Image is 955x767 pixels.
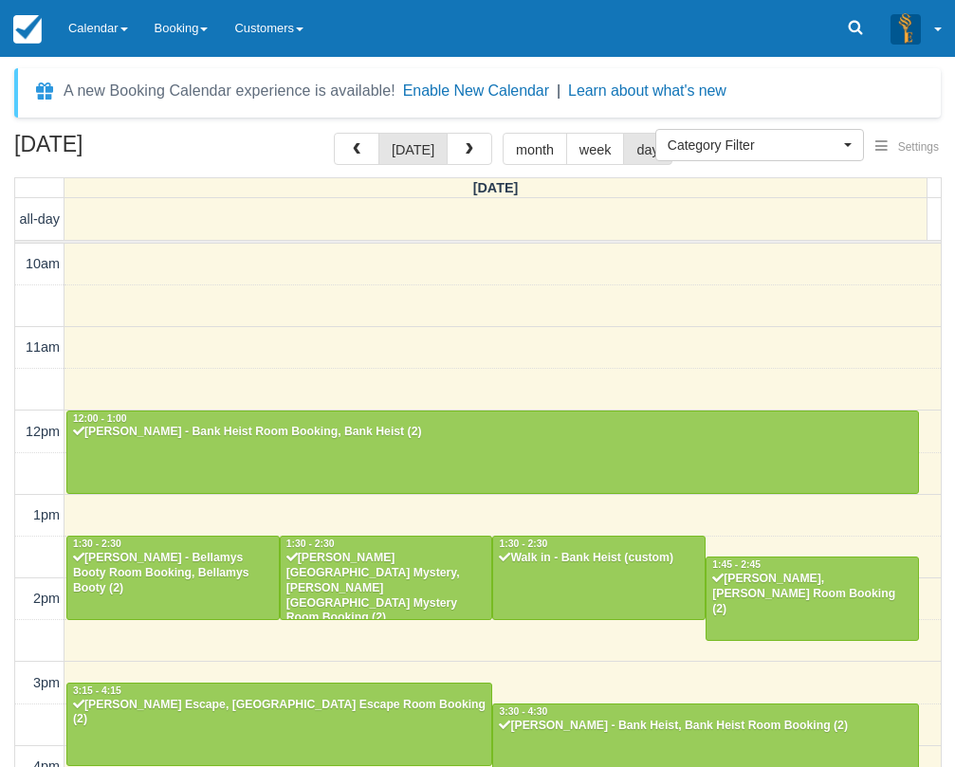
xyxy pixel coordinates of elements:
span: Settings [898,140,939,154]
button: Settings [864,134,950,161]
div: A new Booking Calendar experience is available! [64,80,395,102]
span: 1:30 - 2:30 [286,539,335,549]
span: 12pm [26,424,60,439]
span: [DATE] [473,180,519,195]
span: 12:00 - 1:00 [73,413,127,424]
button: Category Filter [655,129,864,161]
span: | [557,82,560,99]
img: A3 [891,13,921,44]
button: day [623,133,671,165]
a: 1:30 - 2:30[PERSON_NAME][GEOGRAPHIC_DATA] Mystery, [PERSON_NAME][GEOGRAPHIC_DATA] Mystery Room Bo... [280,536,493,619]
span: 1:30 - 2:30 [73,539,121,549]
button: Enable New Calendar [403,82,549,100]
div: [PERSON_NAME] - Bank Heist Room Booking, Bank Heist (2) [72,425,913,440]
div: [PERSON_NAME] - Bank Heist, Bank Heist Room Booking (2) [498,719,912,734]
a: 3:15 - 4:15[PERSON_NAME] Escape, [GEOGRAPHIC_DATA] Escape Room Booking (2) [66,683,492,766]
span: 10am [26,256,60,271]
button: month [503,133,567,165]
a: Learn about what's new [568,82,726,99]
button: week [566,133,625,165]
div: [PERSON_NAME] Escape, [GEOGRAPHIC_DATA] Escape Room Booking (2) [72,698,487,728]
span: 2pm [33,591,60,606]
span: 11am [26,339,60,355]
div: [PERSON_NAME][GEOGRAPHIC_DATA] Mystery, [PERSON_NAME][GEOGRAPHIC_DATA] Mystery Room Booking (2) [285,551,487,626]
h2: [DATE] [14,133,254,168]
div: Walk in - Bank Heist (custom) [498,551,700,566]
span: all-day [20,211,60,227]
a: 12:00 - 1:00[PERSON_NAME] - Bank Heist Room Booking, Bank Heist (2) [66,411,919,494]
a: 1:30 - 2:30Walk in - Bank Heist (custom) [492,536,706,619]
img: checkfront-main-nav-mini-logo.png [13,15,42,44]
div: [PERSON_NAME] - Bellamys Booty Room Booking, Bellamys Booty (2) [72,551,274,596]
span: 3:30 - 4:30 [499,706,547,717]
span: 3:15 - 4:15 [73,685,121,696]
span: 3pm [33,675,60,690]
span: 1:30 - 2:30 [499,539,547,549]
div: [PERSON_NAME], [PERSON_NAME] Room Booking (2) [711,572,913,617]
a: 1:30 - 2:30[PERSON_NAME] - Bellamys Booty Room Booking, Bellamys Booty (2) [66,536,280,619]
span: 1:45 - 2:45 [712,559,761,570]
a: 1:45 - 2:45[PERSON_NAME], [PERSON_NAME] Room Booking (2) [706,557,919,640]
button: [DATE] [378,133,448,165]
span: Category Filter [668,136,839,155]
span: 1pm [33,507,60,522]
